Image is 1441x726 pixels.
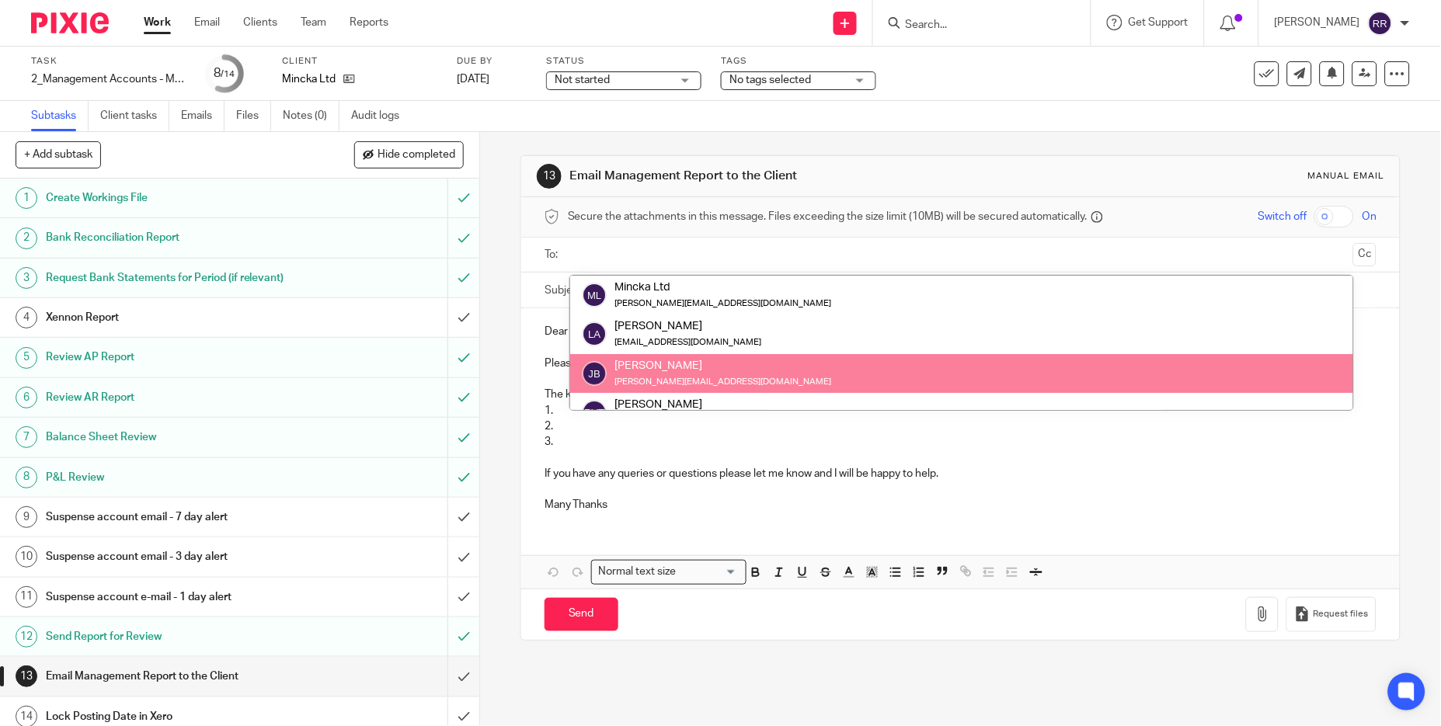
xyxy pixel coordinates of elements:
[614,318,761,334] div: [PERSON_NAME]
[16,347,37,369] div: 5
[1362,209,1377,224] span: On
[282,71,336,87] p: Mincka Ltd
[100,101,169,131] a: Client tasks
[721,55,876,68] label: Tags
[1275,15,1360,30] p: [PERSON_NAME]
[236,101,271,131] a: Files
[16,228,37,249] div: 2
[614,377,831,386] small: [PERSON_NAME][EMAIL_ADDRESS][DOMAIN_NAME]
[545,419,1377,434] p: 2.
[46,306,304,329] h1: Xennon Report
[194,15,220,30] a: Email
[181,101,225,131] a: Emails
[614,280,831,295] div: Mincka Ltd
[681,564,737,580] input: Search for option
[16,387,37,408] div: 6
[214,64,235,82] div: 8
[614,299,831,307] small: [PERSON_NAME][EMAIL_ADDRESS][DOMAIN_NAME]
[545,247,562,262] label: To:
[546,55,701,68] label: Status
[545,283,585,298] label: Subject:
[46,226,304,249] h1: Bank Reconciliation Report
[282,55,437,68] label: Client
[144,15,171,30] a: Work
[46,625,304,648] h1: Send Report for Review
[221,70,235,78] small: /14
[582,321,607,346] img: svg%3E
[16,141,101,168] button: + Add subtask
[1129,17,1189,28] span: Get Support
[1286,597,1377,632] button: Request files
[16,665,37,687] div: 13
[570,168,994,184] h1: Email Management Report to the Client
[614,338,761,346] small: [EMAIL_ADDRESS][DOMAIN_NAME]
[16,467,37,488] div: 8
[46,545,304,568] h1: Suspense account email - 3 day alert
[351,101,411,131] a: Audit logs
[31,71,186,87] div: 2_Management Accounts - Monthly - NEW - FWD
[31,12,109,33] img: Pixie
[1353,243,1377,266] button: Cc
[378,149,455,162] span: Hide completed
[904,19,1044,33] input: Search
[16,626,37,648] div: 12
[46,426,304,449] h1: Balance Sheet Review
[31,101,89,131] a: Subtasks
[46,346,304,369] h1: Review AP Report
[46,266,304,290] h1: Request Bank Statements for Period (if relevant)
[1258,209,1307,224] span: Switch off
[614,357,831,373] div: [PERSON_NAME]
[591,560,747,584] div: Search for option
[545,598,618,631] input: Send
[16,506,37,528] div: 9
[614,397,831,412] div: [PERSON_NAME]
[46,665,304,688] h1: Email Management Report to the Client
[595,564,680,580] span: Normal text size
[545,356,1377,371] p: Please find attached the Management Report for Mincka Ltd for the month of July.
[582,283,607,307] img: svg%3E
[16,267,37,289] div: 3
[568,209,1088,224] span: Secure the attachments in this message. Files exceeding the size limit (10MB) will be secured aut...
[545,434,1377,450] p: 3.
[46,466,304,489] h1: P&L Review
[301,15,326,30] a: Team
[16,426,37,448] div: 7
[46,505,304,529] h1: Suspense account email - 7 day alert
[582,361,607,386] img: svg%3E
[582,400,607,425] img: svg%3E
[46,585,304,609] h1: Suspense account e-mail - 1 day alert
[555,75,610,85] span: Not started
[545,324,1377,339] p: Dear [PERSON_NAME]
[46,186,304,210] h1: Create Workings File
[457,55,527,68] label: Due by
[243,15,277,30] a: Clients
[46,386,304,409] h1: Review AR Report
[31,55,186,68] label: Task
[16,586,37,608] div: 11
[1368,11,1393,36] img: svg%3E
[354,141,464,168] button: Hide completed
[350,15,388,30] a: Reports
[1313,608,1368,620] span: Request files
[729,75,812,85] span: No tags selected
[16,187,37,209] div: 1
[457,74,489,85] span: [DATE]
[545,497,1377,512] p: Many Thanks
[16,307,37,328] div: 4
[283,101,339,131] a: Notes (0)
[1307,170,1384,182] div: Manual email
[545,466,1377,481] p: If you have any queries or questions please let me know and I will be happy to help.
[537,164,562,189] div: 13
[545,387,1377,402] p: The key takeaways to note here are:
[545,403,1377,419] p: 1.
[16,546,37,568] div: 10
